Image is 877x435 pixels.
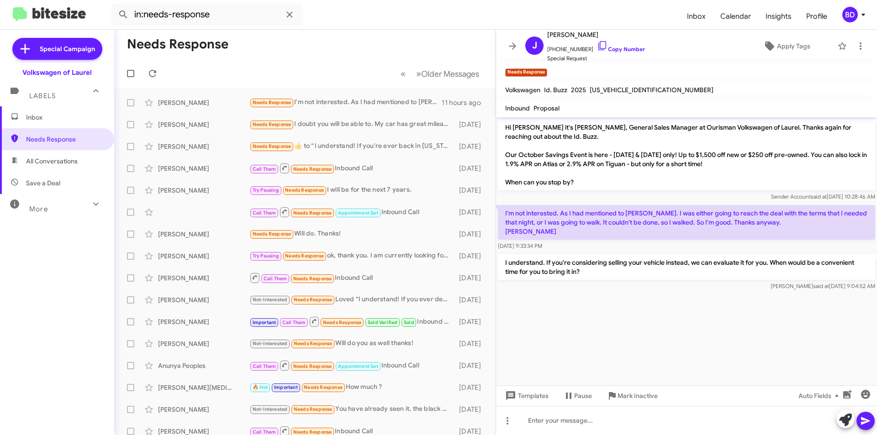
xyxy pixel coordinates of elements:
[158,186,249,195] div: [PERSON_NAME]
[253,210,276,216] span: Call Them
[253,231,291,237] span: Needs Response
[304,384,343,390] span: Needs Response
[811,193,827,200] span: said at
[503,388,549,404] span: Templates
[253,429,276,435] span: Call Them
[842,7,858,22] div: BD
[282,320,306,325] span: Call Them
[401,68,406,79] span: «
[253,187,279,193] span: Try Pausing
[454,317,488,326] div: [DATE]
[505,68,547,77] small: Needs Response
[253,121,291,127] span: Needs Response
[158,317,249,326] div: [PERSON_NAME]
[249,382,454,393] div: How much ?
[454,142,488,151] div: [DATE]
[771,193,875,200] span: Sender Account [DATE] 10:28:46 AM
[249,162,454,174] div: Inbound Call
[29,92,56,100] span: Labels
[253,143,291,149] span: Needs Response
[454,273,488,283] div: [DATE]
[758,3,799,30] a: Insights
[498,205,875,240] p: I'm not interested. As I had mentioned to [PERSON_NAME]. I was either going to reach the deal wit...
[534,104,560,112] span: Proposal
[26,113,104,122] span: Inbox
[547,29,645,40] span: [PERSON_NAME]
[158,164,249,173] div: [PERSON_NAME]
[740,38,833,54] button: Apply Tags
[574,388,592,404] span: Pause
[293,276,332,282] span: Needs Response
[798,388,842,404] span: Auto Fields
[454,164,488,173] div: [DATE]
[532,38,537,53] span: J
[323,320,362,325] span: Needs Response
[158,230,249,239] div: [PERSON_NAME]
[411,64,485,83] button: Next
[158,120,249,129] div: [PERSON_NAME]
[544,86,567,94] span: Id. Buzz
[26,157,78,166] span: All Conversations
[274,384,298,390] span: Important
[253,384,268,390] span: 🔥 Hot
[249,229,454,239] div: Will do. Thanks!
[40,44,95,53] span: Special Campaign
[454,208,488,217] div: [DATE]
[111,4,302,26] input: Search
[680,3,713,30] span: Inbox
[285,187,324,193] span: Needs Response
[29,205,48,213] span: More
[253,320,276,325] span: Important
[338,210,378,216] span: Appointment Set
[127,37,228,52] h1: Needs Response
[264,276,287,282] span: Call Them
[253,297,288,303] span: Not-Interested
[158,405,249,414] div: [PERSON_NAME]
[618,388,658,404] span: Mark Inactive
[599,388,665,404] button: Mark Inactive
[158,252,249,261] div: [PERSON_NAME]
[496,388,556,404] button: Templates
[249,97,442,108] div: I'm not interested. As I had mentioned to [PERSON_NAME]. I was either going to reach the deal wit...
[590,86,713,94] span: [US_VEHICLE_IDENTIFICATION_NUMBER]
[26,135,104,144] span: Needs Response
[771,283,875,289] span: [PERSON_NAME] [DATE] 9:04:52 AM
[713,3,758,30] a: Calendar
[249,185,454,195] div: I will be for the next 7 years.
[547,40,645,54] span: [PHONE_NUMBER]
[158,383,249,392] div: [PERSON_NAME][MEDICAL_DATA]
[454,361,488,370] div: [DATE]
[597,46,645,52] a: Copy Number
[158,273,249,283] div: [PERSON_NAME]
[253,363,276,369] span: Call Them
[396,64,485,83] nav: Page navigation example
[571,86,586,94] span: 2025
[249,119,454,130] div: I doubt you will be able to. My car has great mileage and in tip top condition, but it's the loan...
[158,98,249,107] div: [PERSON_NAME]
[249,316,454,327] div: Inbound Call
[249,141,454,152] div: ​👍​ to “ I understand! If you're ever back in [US_STATE] or looking to sell your vehicle in the f...
[26,178,60,188] span: Save a Deal
[404,320,414,325] span: Sold
[249,294,454,305] div: Loved “I understand! If you ever decide to sell in the future, feel free to reach out. Have a gre...
[777,38,810,54] span: Apply Tags
[253,253,279,259] span: Try Pausing
[22,68,92,77] div: Volkswagen of Laurel
[253,406,288,412] span: Not-Interested
[799,3,835,30] a: Profile
[249,404,454,414] div: You have already seen it, the black one where the guy got screwed over from the previous dealership.
[293,363,332,369] span: Needs Response
[285,253,324,259] span: Needs Response
[158,142,249,151] div: [PERSON_NAME]
[249,251,454,261] div: ok, thank you. I am currently looking for CPO. but I will let you know if that changes
[293,210,332,216] span: Needs Response
[813,283,829,289] span: said at
[294,406,333,412] span: Needs Response
[253,341,288,346] span: Not-Interested
[294,341,333,346] span: Needs Response
[293,166,332,172] span: Needs Response
[442,98,488,107] div: 11 hours ago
